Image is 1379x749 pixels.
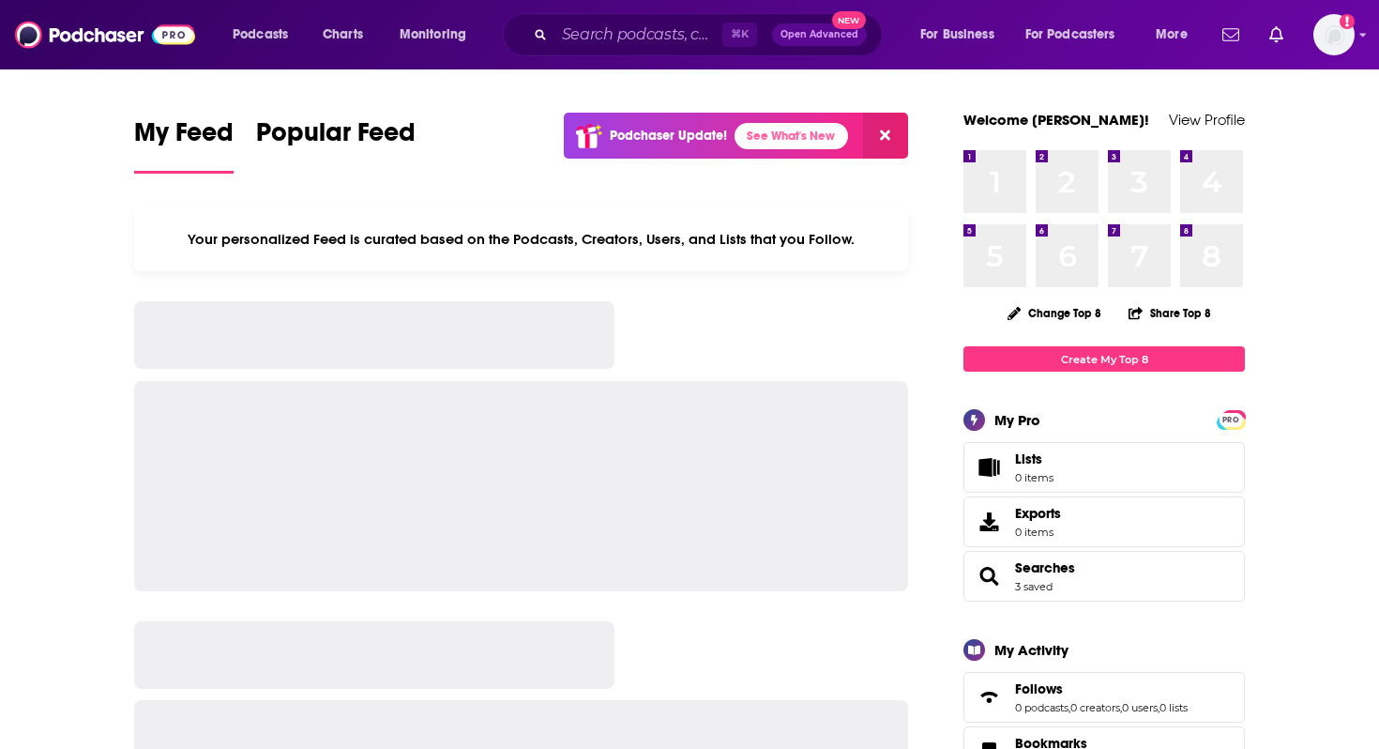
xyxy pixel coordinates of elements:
[134,207,908,271] div: Your personalized Feed is curated based on the Podcasts, Creators, Users, and Lists that you Follow.
[772,23,867,46] button: Open AdvancedNew
[994,411,1040,429] div: My Pro
[256,116,416,174] a: Popular Feed
[963,551,1245,602] span: Searches
[1015,451,1053,467] span: Lists
[1120,701,1122,714] span: ,
[1169,111,1245,129] a: View Profile
[521,13,901,56] div: Search podcasts, credits, & more...
[134,116,234,174] a: My Feed
[1025,22,1115,48] span: For Podcasters
[1013,20,1143,50] button: open menu
[1015,580,1053,593] a: 3 saved
[1015,451,1042,467] span: Lists
[1158,701,1159,714] span: ,
[15,17,195,53] img: Podchaser - Follow, Share and Rate Podcasts
[233,22,288,48] span: Podcasts
[780,30,858,39] span: Open Advanced
[963,497,1245,547] a: Exports
[1156,22,1188,48] span: More
[134,116,234,160] span: My Feed
[1313,14,1355,55] img: User Profile
[963,346,1245,372] a: Create My Top 8
[1015,505,1061,522] span: Exports
[970,684,1008,711] a: Follows
[1015,471,1053,484] span: 0 items
[970,509,1008,535] span: Exports
[963,672,1245,723] span: Follows
[994,641,1068,659] div: My Activity
[1015,680,1188,697] a: Follows
[1220,412,1242,426] a: PRO
[554,20,722,50] input: Search podcasts, credits, & more...
[832,11,866,29] span: New
[1220,413,1242,427] span: PRO
[1122,701,1158,714] a: 0 users
[1015,526,1061,539] span: 0 items
[722,23,757,47] span: ⌘ K
[1215,19,1247,51] a: Show notifications dropdown
[920,22,994,48] span: For Business
[1159,701,1188,714] a: 0 lists
[1262,19,1291,51] a: Show notifications dropdown
[610,128,727,144] p: Podchaser Update!
[907,20,1018,50] button: open menu
[1068,701,1070,714] span: ,
[256,116,416,160] span: Popular Feed
[386,20,491,50] button: open menu
[1070,701,1120,714] a: 0 creators
[220,20,312,50] button: open menu
[1015,701,1068,714] a: 0 podcasts
[970,563,1008,589] a: Searches
[1313,14,1355,55] button: Show profile menu
[1015,559,1075,576] a: Searches
[1313,14,1355,55] span: Logged in as christina_epic
[311,20,374,50] a: Charts
[323,22,363,48] span: Charts
[996,301,1113,325] button: Change Top 8
[963,111,1149,129] a: Welcome [PERSON_NAME]!
[963,442,1245,493] a: Lists
[1015,680,1063,697] span: Follows
[1340,14,1355,29] svg: Add a profile image
[1128,295,1212,331] button: Share Top 8
[1143,20,1211,50] button: open menu
[400,22,466,48] span: Monitoring
[735,123,848,149] a: See What's New
[970,454,1008,481] span: Lists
